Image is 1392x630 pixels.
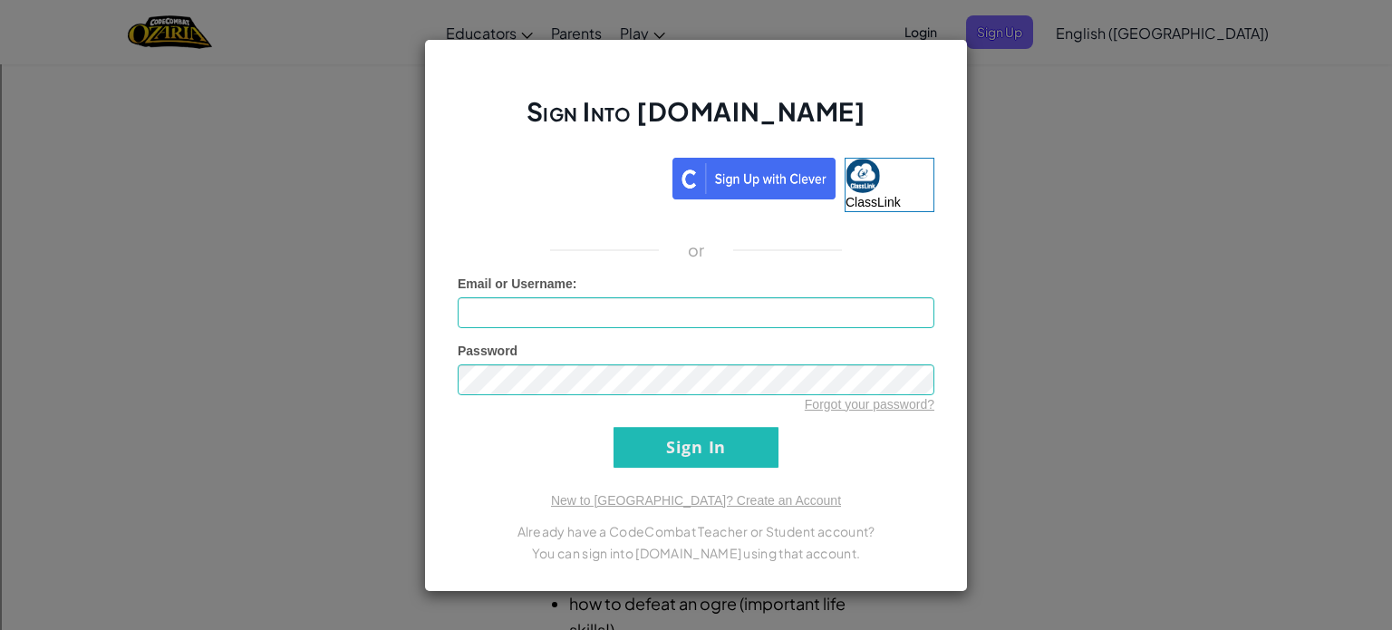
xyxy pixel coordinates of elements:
[458,520,934,542] p: Already have a CodeCombat Teacher or Student account?
[449,156,672,196] iframe: Sign in with Google Button
[7,108,1385,124] div: Options
[688,239,705,261] p: or
[7,24,168,43] input: Search outlines
[7,75,1385,92] div: Move To ...
[551,493,841,508] a: New to [GEOGRAPHIC_DATA]? Create an Account
[458,276,573,291] span: Email or Username
[7,59,1385,75] div: Sort New > Old
[846,195,901,209] span: ClassLink
[614,427,778,468] input: Sign In
[846,159,880,193] img: classlink-logo-small.png
[7,43,1385,59] div: Sort A > Z
[805,397,934,412] a: Forgot your password?
[458,542,934,564] p: You can sign into [DOMAIN_NAME] using that account.
[7,7,379,24] div: Home
[458,94,934,147] h2: Sign Into [DOMAIN_NAME]
[458,344,517,358] span: Password
[458,275,577,293] label: :
[7,92,1385,108] div: Delete
[7,124,1385,141] div: Sign out
[672,158,836,199] img: clever_sso_button@2x.png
